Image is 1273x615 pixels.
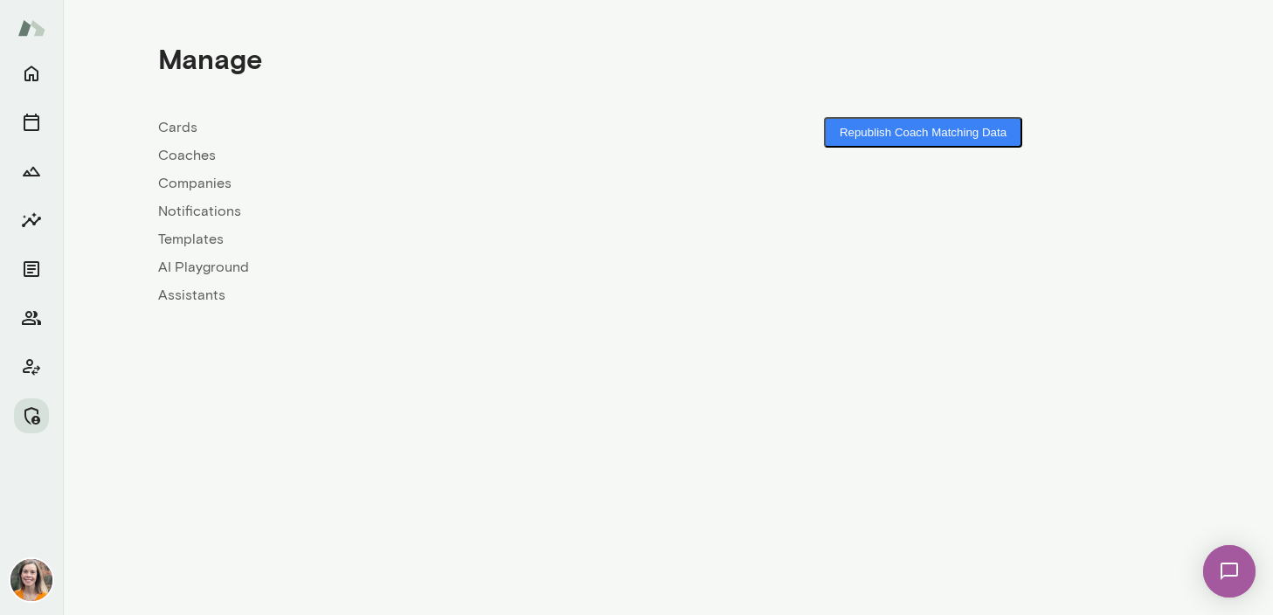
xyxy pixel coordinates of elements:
button: Growth Plan [14,154,49,189]
button: Home [14,56,49,91]
a: Templates [158,229,668,250]
button: Sessions [14,105,49,140]
button: Members [14,301,49,335]
button: Insights [14,203,49,238]
button: Manage [14,398,49,433]
a: AI Playground [158,257,668,278]
button: Documents [14,252,49,287]
button: Client app [14,349,49,384]
a: Coaches [158,145,668,166]
a: Notifications [158,201,668,222]
h4: Manage [158,42,262,75]
button: Republish Coach Matching Data [824,117,1022,148]
img: Carrie Kelly [10,559,52,601]
a: Companies [158,173,668,194]
a: Assistants [158,285,668,306]
a: Cards [158,117,668,138]
img: Mento [17,11,45,45]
